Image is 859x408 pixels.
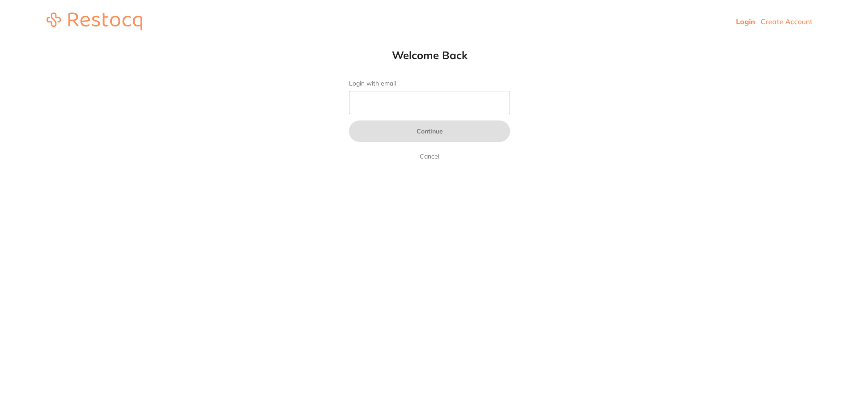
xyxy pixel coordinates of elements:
a: Create Account [761,17,812,26]
h1: Welcome Back [331,48,528,62]
a: Login [736,17,755,26]
a: Cancel [418,151,441,162]
img: restocq_logo.svg [47,13,142,30]
button: Continue [349,120,510,142]
label: Login with email [349,80,510,87]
